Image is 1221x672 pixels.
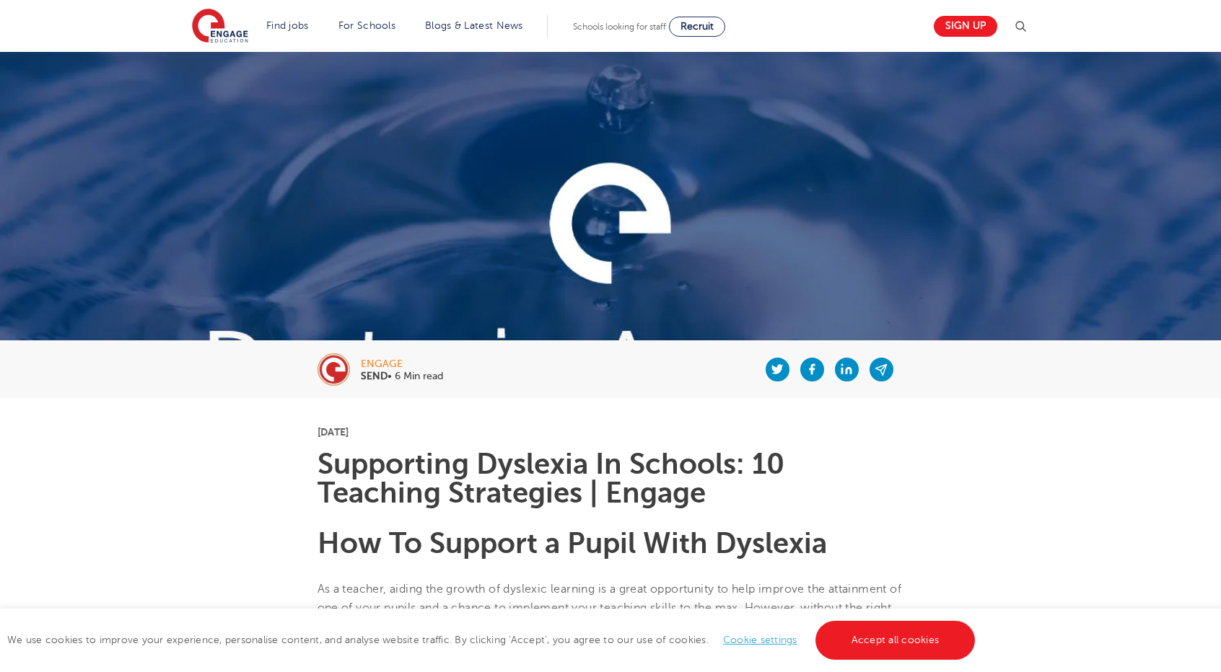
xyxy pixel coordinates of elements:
a: Find jobs [266,20,309,31]
span: As a teacher, aiding the growth of dyslexic learning is a great opportunity to help improve the a... [318,583,902,653]
b: How To Support a Pupil With Dyslexia [318,527,827,560]
span: Recruit [680,21,714,32]
div: engage [361,359,443,369]
img: Engage Education [192,9,248,45]
b: SEND [361,371,388,381]
a: Cookie settings [723,635,797,645]
a: For Schools [338,20,395,31]
p: [DATE] [318,427,904,437]
a: Sign up [934,16,997,37]
span: We use cookies to improve your experience, personalise content, and analyse website traffic. By c... [7,635,979,645]
h1: Supporting Dyslexia In Schools: 10 Teaching Strategies | Engage [318,450,904,508]
a: Recruit [669,17,725,37]
a: Blogs & Latest News [425,20,523,31]
p: • 6 Min read [361,371,443,381]
span: Schools looking for staff [573,22,666,32]
a: Accept all cookies [815,621,976,660]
